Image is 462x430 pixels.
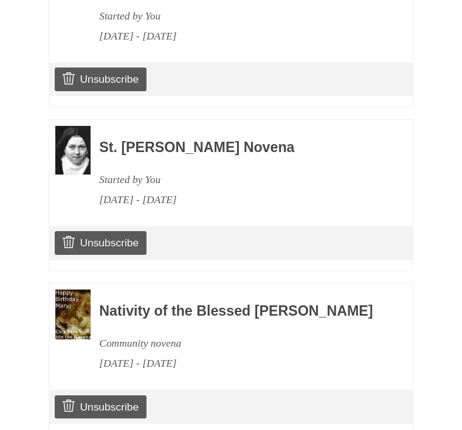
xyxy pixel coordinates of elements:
h3: Nativity of the Blessed [PERSON_NAME] [99,303,380,319]
div: Started by You [99,6,380,26]
a: Unsubscribe [55,231,147,254]
a: Unsubscribe [55,395,147,418]
img: Novena image [55,290,91,339]
div: Started by You [99,170,380,190]
a: Unsubscribe [55,68,147,91]
div: [DATE] - [DATE] [99,353,380,373]
div: [DATE] - [DATE] [99,26,380,46]
img: Novena image [55,126,91,175]
h3: St. [PERSON_NAME] Novena [99,140,380,156]
div: Community novena [99,333,380,353]
div: [DATE] - [DATE] [99,190,380,210]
